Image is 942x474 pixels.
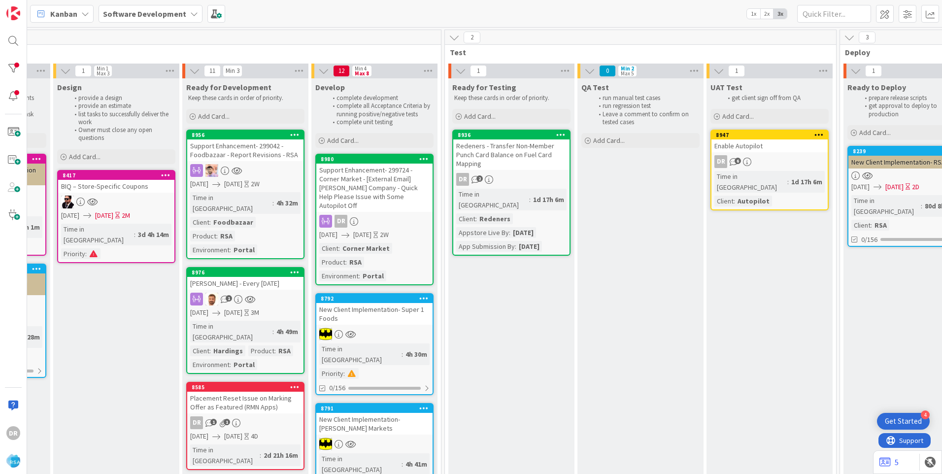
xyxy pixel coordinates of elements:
[187,392,303,413] div: Placement Reset Issue on Marking Offer as Featured (RMN Apps)
[187,268,303,277] div: 8976
[272,198,274,208] span: :
[760,9,774,19] span: 2x
[581,82,609,92] span: QA Test
[211,217,256,228] div: Foodbazaar
[210,419,217,425] span: 1
[885,182,904,192] span: [DATE]
[274,345,276,356] span: :
[188,94,303,102] p: Keep these cards in order of priority.
[355,71,369,76] div: Max 8
[186,267,304,374] a: 8976[PERSON_NAME] - Every [DATE]AS[DATE][DATE]3MTime in [GEOGRAPHIC_DATA]:4h 49mClient:HardingsPr...
[714,171,787,193] div: Time in [GEOGRAPHIC_DATA]
[711,131,828,139] div: 8947
[190,244,230,255] div: Environment
[912,182,919,192] div: 2D
[103,9,186,19] b: Software Development
[475,213,477,224] span: :
[529,194,531,205] span: :
[58,180,174,193] div: BIQ – Store-Specific Coupons
[316,328,433,340] div: AC
[458,132,570,138] div: 8936
[6,426,20,440] div: DR
[61,196,74,208] img: AC
[190,416,203,429] div: DR
[319,243,338,254] div: Client
[6,454,20,468] img: avatar
[319,257,345,268] div: Product
[248,345,274,356] div: Product
[190,431,208,441] span: [DATE]
[453,131,570,170] div: 8936Redeners - Transfer Non-Member Punch Card Balance on Fuel Card Mapping
[456,189,529,210] div: Time in [GEOGRAPHIC_DATA]
[190,444,260,466] div: Time in [GEOGRAPHIC_DATA]
[355,66,367,71] div: Min 4
[186,130,304,259] a: 8956Support Enhancement- 299042 - Foodbazaar - Report Revisions - RSARS[DATE][DATE]2WTime in [GEO...
[327,94,432,102] li: complete development
[190,231,216,241] div: Product
[57,82,82,92] span: Design
[452,130,571,256] a: 8936Redeners - Transfer Non-Member Punch Card Balance on Fuel Card MappingDRTime in [GEOGRAPHIC_D...
[218,231,235,241] div: RSA
[885,416,922,426] div: Get Started
[735,196,772,206] div: Autopilot
[477,213,513,224] div: Redeners
[353,230,371,240] span: [DATE]
[209,217,211,228] span: :
[95,210,113,221] span: [DATE]
[190,192,272,214] div: Time in [GEOGRAPHIC_DATA]
[315,82,345,92] span: Develop
[380,230,389,240] div: 2W
[716,132,828,138] div: 8947
[516,241,542,252] div: [DATE]
[58,171,174,180] div: 8417
[187,131,303,139] div: 8956
[69,110,174,127] li: list tasks to successfully deliver the work
[316,164,433,212] div: Support Enhancement- 299724 - Corner Market - [External Email] [PERSON_NAME] Company - Quick Help...
[593,136,625,145] span: Add Card...
[251,431,258,441] div: 4D
[735,158,741,164] span: 6
[187,383,303,392] div: 8585
[722,112,754,121] span: Add Card...
[69,94,174,102] li: provide a design
[97,66,108,71] div: Min 1
[319,343,402,365] div: Time in [GEOGRAPHIC_DATA]
[134,229,135,240] span: :
[69,102,174,110] li: provide an estimate
[343,368,345,379] span: :
[509,227,510,238] span: :
[135,229,171,240] div: 3d 4h 14m
[403,349,430,360] div: 4h 30m
[722,94,827,102] li: get client sign off from QA
[316,215,433,228] div: DR
[58,196,174,208] div: AC
[593,94,698,102] li: run manual test cases
[851,220,871,231] div: Client
[847,82,906,92] span: Ready to Deploy
[75,65,92,77] span: 1
[276,345,293,356] div: RSA
[859,32,875,43] span: 3
[274,326,301,337] div: 4h 49m
[599,65,616,77] span: 0
[470,65,487,77] span: 1
[872,220,889,231] div: RSA
[360,271,386,281] div: Portal
[50,8,77,20] span: Kanban
[231,244,257,255] div: Portal
[321,295,433,302] div: 8792
[456,241,515,252] div: App Submission By
[710,82,742,92] span: UAT Test
[316,303,433,325] div: New Client Implementation- Super 1 Foods
[714,196,734,206] div: Client
[205,164,218,177] img: RS
[211,345,245,356] div: Hardings
[230,359,231,370] span: :
[711,139,828,152] div: Enable Autopilot
[186,382,304,470] a: 8585Placement Reset Issue on Marking Offer as Featured (RMN Apps)DR[DATE][DATE]4DTime in [GEOGRAP...
[251,307,259,318] div: 3M
[403,459,430,470] div: 4h 41m
[274,198,301,208] div: 4h 32m
[452,82,516,92] span: Ready for Testing
[198,112,230,121] span: Add Card...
